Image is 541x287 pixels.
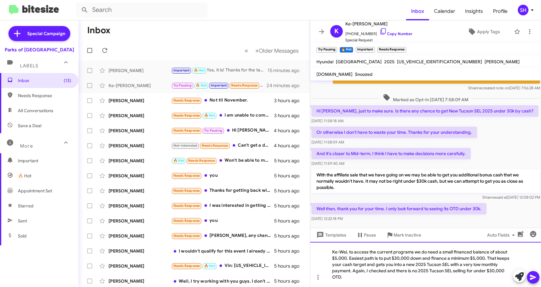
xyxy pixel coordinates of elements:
[397,59,482,65] span: [US_VEHICLE_IDENTIFICATION_NUMBER]
[8,26,70,41] a: Special Campaign
[274,278,305,284] div: 5 hours ago
[274,188,305,194] div: 5 hours ago
[518,5,528,15] div: SH
[477,26,500,37] span: Apply Tags
[109,143,171,149] div: [PERSON_NAME]
[204,113,215,117] span: 🔥 Hot
[316,47,337,53] small: Try Pausing
[487,229,517,241] span: Auto Fields
[18,218,27,224] span: Sent
[384,59,395,65] span: 2025
[274,218,305,224] div: 5 hours ago
[18,123,41,129] span: Save a Deal
[274,263,305,269] div: 5 hours ago
[340,47,353,53] small: 🔥 Hot
[173,174,200,178] span: Needs Response
[171,157,274,164] div: Won't be able to make that trip.I mean I also live in [US_STATE] not in [US_STATE]
[109,218,171,224] div: [PERSON_NAME]
[109,112,171,119] div: [PERSON_NAME]
[171,217,274,224] div: you
[381,229,426,241] button: Mark Inactive
[202,143,228,148] span: Needs Response
[274,248,305,254] div: 5 hours ago
[429,2,460,20] a: Calendar
[173,189,200,193] span: Needs Response
[406,2,429,20] a: Inbox
[274,128,305,134] div: 4 hours ago
[351,229,381,241] button: Pause
[173,98,200,102] span: Needs Response
[460,2,488,20] span: Insights
[274,158,305,164] div: 5 hours ago
[311,203,486,214] p: Well then, thank you for your time. I only look forward to seeing its OTD under 30k.
[27,30,65,37] span: Special Campaign
[173,234,200,238] span: Needs Response
[5,47,74,53] div: Parks of [GEOGRAPHIC_DATA]
[268,67,305,74] div: 15 minutes ago
[241,44,252,57] button: Previous
[316,71,353,77] span: [DOMAIN_NAME]
[211,83,227,87] span: Important
[109,263,171,269] div: [PERSON_NAME]
[364,229,376,241] span: Pause
[173,159,184,163] span: 🔥 Hot
[274,97,305,104] div: 3 hours ago
[109,233,171,239] div: [PERSON_NAME]
[171,202,274,209] div: I was interested in getting numbers on stock number FH21792
[259,47,299,54] span: Older Messages
[274,112,305,119] div: 3 hours ago
[512,5,534,15] button: SH
[482,195,540,200] span: Shianne [DATE] 12:08:02 PM
[334,26,339,36] span: K
[311,148,471,159] p: And it's closer to Mid-term, I think I have to make decisions more carefully.
[345,37,412,43] span: Special Request
[171,97,274,104] div: Not til November.
[188,159,215,163] span: Needs Response
[241,44,302,57] nav: Page navigation example
[109,248,171,254] div: [PERSON_NAME]
[64,77,71,84] span: (13)
[311,169,540,193] p: With the affiliate sale that we have going on we may be able to get you additional bonus cash tha...
[109,67,171,74] div: [PERSON_NAME]
[173,128,200,133] span: Needs Response
[87,25,110,35] h1: Inbox
[18,173,31,179] span: 🔥 Hot
[20,143,33,149] span: More
[311,140,344,144] span: [DATE] 11:58:59 AM
[173,204,200,208] span: Needs Response
[274,203,305,209] div: 5 hours ago
[171,232,274,239] div: [PERSON_NAME], any chance this is [PERSON_NAME] the WWE wrestler?
[171,187,274,194] div: Thanks for getting back with me but we have decided to hold off for a while
[171,142,274,149] div: Can't get a deal made
[109,128,171,134] div: [PERSON_NAME]
[204,264,215,268] span: 🔥 Hot
[345,28,412,37] span: [PHONE_NUMBER]
[245,47,248,55] span: «
[20,63,38,69] span: Labels
[252,44,302,57] button: Next
[380,94,471,103] span: Marked as Opt-In [DATE] 7:58:09 AM
[171,278,274,284] div: Well, I try working with you guys. I don't know what can't you guys do for me?
[171,82,267,89] div: Well then, thank you for your time. I only look forward to seeing its OTD under 30k.
[18,77,71,84] span: Inbox
[310,229,351,241] button: Templates
[18,233,27,239] span: Sold
[496,195,507,200] span: said at
[76,3,208,18] input: Search
[109,173,171,179] div: [PERSON_NAME]
[173,264,200,268] span: Needs Response
[482,229,522,241] button: Auto Fields
[274,233,305,239] div: 5 hours ago
[231,83,258,87] span: Needs Response
[316,59,333,65] span: Hyundai
[204,128,222,133] span: Try Pausing
[356,47,374,53] small: Important
[315,229,346,241] span: Templates
[456,26,511,37] button: Apply Tags
[311,216,343,221] span: [DATE] 12:22:18 PM
[468,86,540,90] span: Shianne [DATE] 7:56:28 AM
[171,67,268,74] div: Yes, it is! Thanks for the target. To be transparent, 21,945 is before tax, tag, title, and state...
[109,82,171,89] div: Ke-[PERSON_NAME]
[171,262,274,269] div: Vin: [US_VEHICLE_IDENTIFICATION_NUMBER] Miles: 7,800 Payoff: 71,000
